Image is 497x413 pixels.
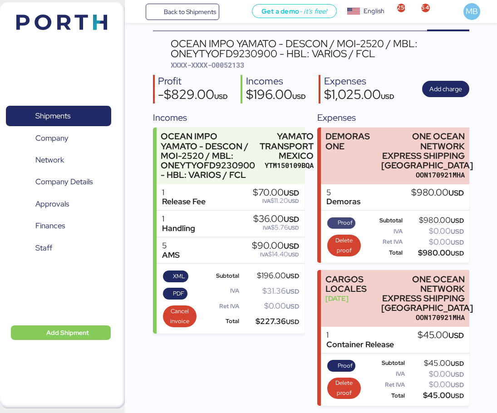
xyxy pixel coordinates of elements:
[35,175,93,188] span: Company Details
[404,217,464,224] div: $980.00
[418,330,464,340] div: $45.00
[6,216,111,236] a: Finances
[326,330,394,340] div: 1
[448,188,464,198] span: USD
[404,228,464,235] div: $0.00
[451,249,464,257] span: USD
[381,275,465,313] div: ONE OCEAN NETWORK EXPRESS SHIPPING [GEOGRAPHIC_DATA]
[284,188,299,198] span: USD
[451,370,464,379] span: USD
[326,188,360,197] div: 5
[327,378,361,399] button: Delete proof
[246,75,306,88] div: Incomes
[422,81,469,97] button: Add charge
[451,359,464,368] span: USD
[263,224,271,231] span: IVA
[324,88,394,103] div: $1,025.00
[35,219,65,232] span: Finances
[201,273,239,279] div: Subtotal
[381,132,465,170] div: ONE OCEAN NETWORK EXPRESS SHIPPING [GEOGRAPHIC_DATA]
[173,289,184,299] span: PDF
[252,251,299,258] div: $14.40
[366,393,405,399] div: Total
[324,75,394,88] div: Expenses
[286,272,299,280] span: USD
[163,305,197,327] button: Cancel invoice
[381,170,465,180] div: OON170921MHA
[284,214,299,224] span: USD
[407,392,464,399] div: $45.00
[366,382,405,388] div: Ret IVA
[158,88,228,103] div: -$829.00
[364,6,384,16] div: English
[253,214,299,224] div: $36.00
[201,288,239,294] div: IVA
[201,303,239,310] div: Ret IVA
[162,251,180,260] div: AMS
[161,132,255,180] div: OCEAN IMPO YAMATO - DESCON / MOI-2520 / MBL: ONEYTYOFD9230900 - HBL: VARIOS / FCL
[451,381,464,389] span: USD
[407,371,464,378] div: $0.00
[158,75,228,88] div: Profit
[451,392,464,400] span: USD
[451,216,464,225] span: USD
[201,318,239,324] div: Total
[260,161,314,170] div: YTM150109BQA
[46,327,89,338] span: Add Shipment
[6,172,111,192] a: Company Details
[366,239,403,245] div: Ret IVA
[262,197,271,205] span: IVA
[130,4,146,20] button: Menu
[253,188,299,198] div: $70.00
[171,39,469,59] div: OCEAN IMPO YAMATO - DESCON / MOI-2520 / MBL: ONEYTYOFD9230900 - HBL: VARIOS / FCL
[330,236,358,256] span: Delete proof
[411,188,464,198] div: $980.00
[35,153,64,167] span: Network
[407,360,464,367] div: $45.00
[317,111,469,124] div: Expenses
[327,360,355,372] button: Proof
[6,106,111,127] a: Shipments
[253,197,299,204] div: $11.20
[292,92,306,101] span: USD
[35,241,52,255] span: Staff
[381,313,465,322] div: OON170921MHA
[448,330,464,340] span: USD
[35,132,69,145] span: Company
[326,340,394,349] div: Container Release
[327,217,355,229] button: Proof
[162,188,206,197] div: 1
[241,272,300,279] div: $196.00
[451,238,464,246] span: USD
[166,306,193,326] span: Cancel invoice
[366,217,403,224] div: Subtotal
[6,128,111,148] a: Company
[163,288,187,300] button: PDF
[429,84,462,94] span: Add charge
[164,6,216,17] span: Back to Shipments
[214,92,228,101] span: USD
[246,88,306,103] div: $196.00
[260,132,314,160] div: YAMATO TRANSPORT MEXICO
[253,224,299,231] div: $5.76
[325,132,377,151] div: DEMORAS ONE
[325,294,377,303] div: [DATE]
[241,303,300,310] div: $0.00
[288,197,299,205] span: USD
[330,378,358,398] span: Delete proof
[35,109,70,123] span: Shipments
[366,250,403,256] div: Total
[153,111,305,124] div: Incomes
[366,228,403,235] div: IVA
[171,60,244,69] span: XXXX-XXXX-O0052133
[260,251,268,258] span: IVA
[241,318,300,325] div: $227.36
[404,250,464,256] div: $980.00
[163,270,188,282] button: XML
[162,241,180,251] div: 5
[326,197,360,206] div: Demoras
[338,218,353,228] span: Proof
[35,197,69,211] span: Approvals
[146,4,220,20] a: Back to Shipments
[288,224,299,231] span: USD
